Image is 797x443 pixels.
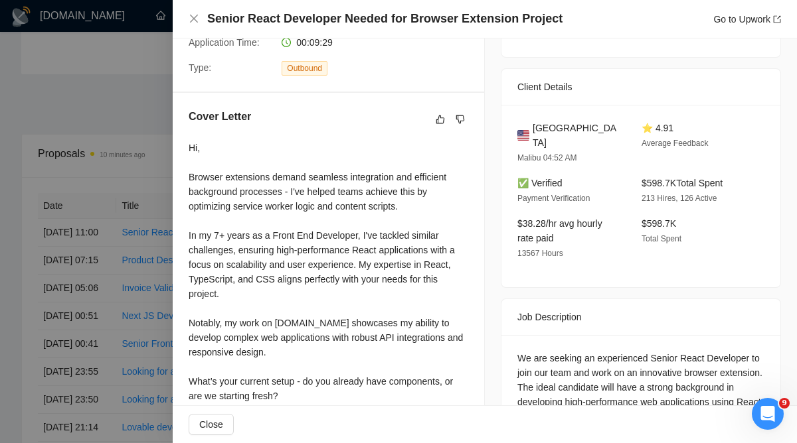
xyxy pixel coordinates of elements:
span: close [189,13,199,24]
span: Malibu 04:52 AM [517,153,576,162]
span: Application Time: [189,37,260,48]
span: Close [199,417,223,432]
span: clock-circle [282,38,291,47]
button: Close [189,13,199,25]
span: $598.7K Total Spent [642,178,723,188]
span: 213 Hires, 126 Active [642,194,717,203]
img: 🇺🇸 [517,128,529,143]
span: Average Feedback [642,139,709,148]
h5: Cover Letter [189,109,251,125]
button: dislike [452,111,468,127]
div: Client Details [517,69,764,105]
span: like [436,114,445,125]
span: 13567 Hours [517,249,563,258]
span: ⭐ 4.91 [642,123,673,133]
span: dislike [456,114,465,125]
button: like [432,111,448,127]
span: $38.28/hr avg hourly rate paid [517,218,602,243]
span: $598.7K [642,218,676,229]
button: Close [189,414,234,435]
div: Job Description [517,299,764,335]
span: 00:09:29 [296,37,333,48]
a: Go to Upworkexport [713,14,781,25]
iframe: Intercom live chat [752,398,784,430]
span: Total Spent [642,234,681,243]
span: export [773,15,781,23]
span: ✅ Verified [517,178,563,188]
span: Payment Verification [517,194,590,203]
span: [GEOGRAPHIC_DATA] [533,121,620,150]
span: Outbound [282,61,327,76]
span: 9 [779,398,790,409]
h4: Senior React Developer Needed for Browser Extension Project [207,11,563,27]
span: Type: [189,62,211,73]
